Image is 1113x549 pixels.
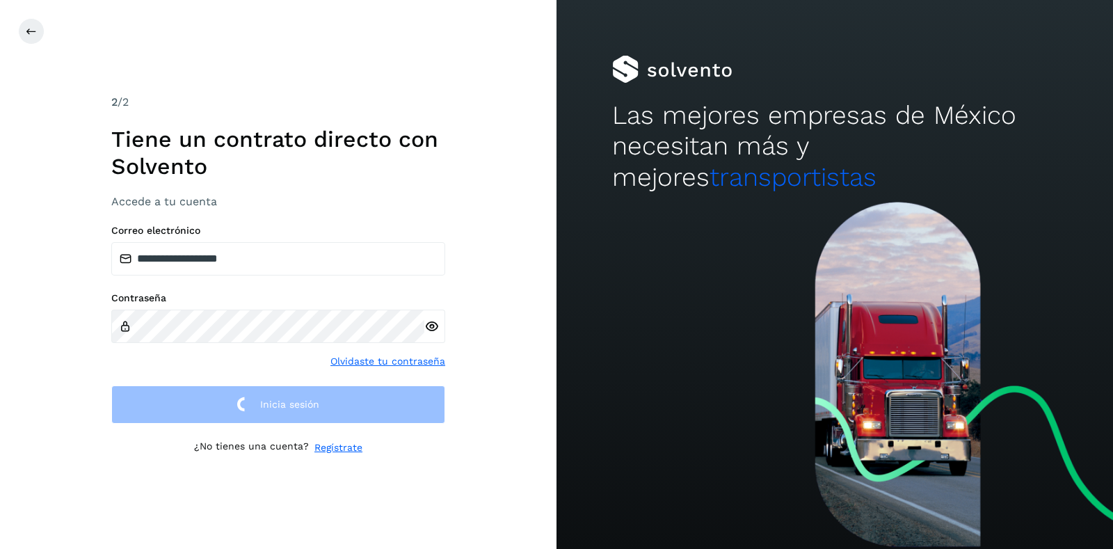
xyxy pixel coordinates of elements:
div: /2 [111,94,445,111]
label: Correo electrónico [111,225,445,237]
p: ¿No tienes una cuenta? [194,440,309,455]
span: Inicia sesión [260,399,319,409]
h2: Las mejores empresas de México necesitan más y mejores [612,100,1057,193]
a: Regístrate [314,440,362,455]
span: transportistas [710,162,876,192]
span: 2 [111,95,118,109]
h1: Tiene un contrato directo con Solvento [111,126,445,180]
label: Contraseña [111,292,445,304]
h3: Accede a tu cuenta [111,195,445,208]
button: Inicia sesión [111,385,445,424]
a: Olvidaste tu contraseña [330,354,445,369]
